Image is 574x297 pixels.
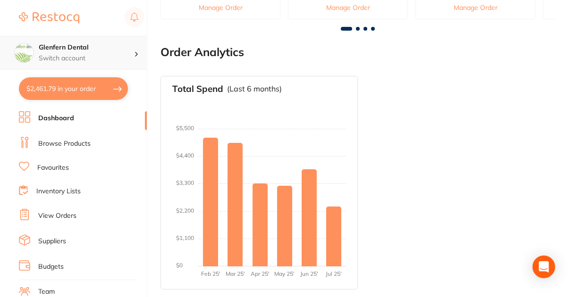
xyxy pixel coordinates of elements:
[38,139,91,148] a: Browse Products
[36,187,81,196] a: Inventory Lists
[38,262,64,272] a: Budgets
[15,43,34,62] img: Glenfern Dental
[532,256,555,278] div: Open Intercom Messenger
[172,84,223,94] h3: Total Spend
[160,46,555,59] h2: Order Analytics
[38,237,66,246] a: Suppliers
[227,84,282,93] p: (Last 6 months)
[38,211,76,221] a: View Orders
[19,77,128,100] button: $2,461.79 in your order
[39,43,134,52] h4: Glenfern Dental
[38,287,55,297] a: Team
[39,54,134,63] p: Switch account
[19,7,79,29] a: Restocq Logo
[37,163,69,173] a: Favourites
[38,114,74,123] a: Dashboard
[19,12,79,24] img: Restocq Logo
